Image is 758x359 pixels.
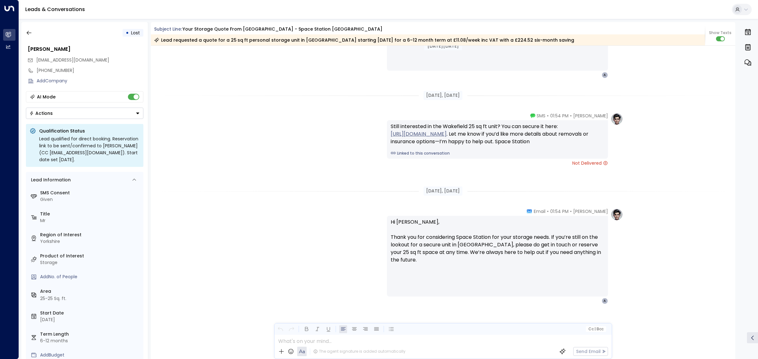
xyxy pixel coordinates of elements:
[26,108,143,119] button: Actions
[39,128,140,134] p: Qualification Status
[586,326,606,332] button: Cc|Bcc
[40,288,141,295] label: Area
[40,274,141,280] div: AddNo. of People
[534,208,545,215] span: Email
[37,94,56,100] div: AI Mode
[40,338,141,344] div: 6-12 months
[25,6,85,13] a: Leads & Conversations
[40,196,141,203] div: Given
[37,78,143,84] div: AddCompany
[29,110,53,116] div: Actions
[424,91,462,100] div: [DATE], [DATE]
[183,26,382,32] div: Your storage quote from [GEOGRAPHIC_DATA] - Space Station [GEOGRAPHIC_DATA]
[391,218,604,271] p: Hi [PERSON_NAME], Thank you for considering Space Station for your storage needs. If you’re still...
[550,113,568,119] span: 01:54 PM
[276,325,284,333] button: Undo
[313,349,406,354] div: The agent signature is added automatically
[37,67,143,74] div: [PHONE_NUMBER]
[26,108,143,119] div: Button group with a nested menu
[40,238,141,245] div: Yorkshire
[40,259,141,266] div: Storage
[424,42,462,50] div: [DATE][DATE]
[36,57,109,63] span: [EMAIL_ADDRESS][DOMAIN_NAME]
[573,208,608,215] span: [PERSON_NAME]
[550,208,568,215] span: 01:54 PM
[40,295,66,302] div: 25-25 Sq. ft.
[547,113,549,119] span: •
[36,57,109,63] span: asre.khan@gmail.com
[391,130,447,138] a: [URL][DOMAIN_NAME]
[570,113,572,119] span: •
[391,123,604,145] div: Still interested in the Wakefield 25 sq ft unit? You can secure it here: . Let me know if you’d l...
[572,160,608,166] span: Not Delivered
[391,150,604,156] a: Linked to this conversation
[40,190,141,196] label: SMS Consent
[40,217,141,224] div: Mr
[39,135,140,163] div: Lead qualified for direct booking. Reservation link to be sent/confirmed to [PERSON_NAME] (CC [EM...
[424,186,462,196] div: [DATE], [DATE]
[154,26,182,32] span: Subject Line:
[611,113,623,125] img: profile-logo.png
[588,327,603,331] span: Cc Bcc
[287,325,295,333] button: Redo
[709,30,731,36] span: Show Texts
[40,232,141,238] label: Region of Interest
[602,298,608,304] div: A
[537,113,545,119] span: SMS
[40,211,141,217] label: Title
[594,327,596,331] span: |
[126,27,129,38] div: •
[573,113,608,119] span: [PERSON_NAME]
[40,310,141,316] label: Start Date
[570,208,572,215] span: •
[40,253,141,259] label: Product of Interest
[611,208,623,221] img: profile-logo.png
[40,331,141,338] label: Term Length
[28,45,143,53] div: [PERSON_NAME]
[154,37,574,43] div: Lead requested a quote for a 25 sq ft personal storage unit in [GEOGRAPHIC_DATA] starting [DATE] ...
[547,208,549,215] span: •
[602,72,608,78] div: A
[40,316,141,323] div: [DATE]
[29,177,71,183] div: Lead Information
[131,30,140,36] span: Lost
[40,352,141,358] div: AddBudget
